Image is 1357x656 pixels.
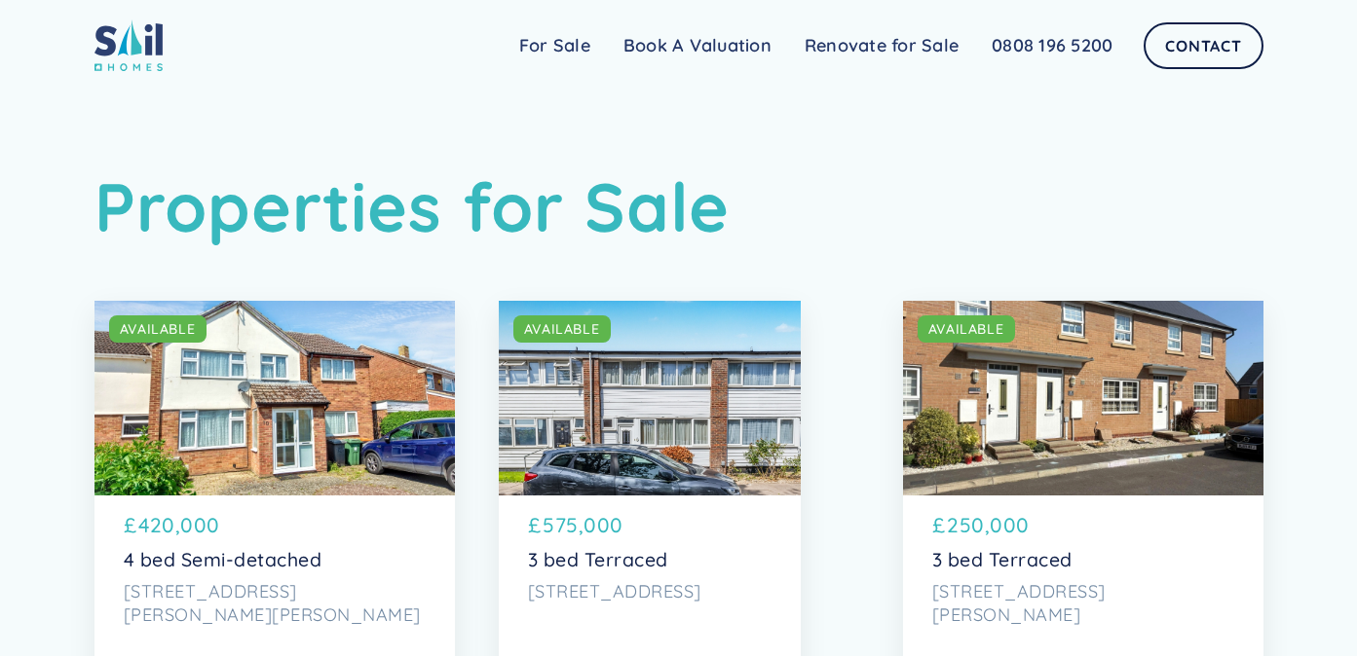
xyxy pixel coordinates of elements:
[120,319,196,339] div: AVAILABLE
[947,510,1030,540] p: 250,000
[124,580,426,626] p: [STREET_ADDRESS][PERSON_NAME][PERSON_NAME]
[928,319,1004,339] div: AVAILABLE
[528,548,772,570] p: 3 bed Terraced
[528,510,542,540] p: £
[543,510,623,540] p: 575,000
[94,19,163,71] img: sail home logo colored
[932,510,946,540] p: £
[528,580,772,603] p: [STREET_ADDRESS]
[932,548,1234,570] p: 3 bed Terraced
[788,26,975,65] a: Renovate for Sale
[124,510,137,540] p: £
[932,580,1234,626] p: [STREET_ADDRESS][PERSON_NAME]
[607,26,788,65] a: Book A Valuation
[124,548,426,570] p: 4 bed Semi-detached
[138,510,220,540] p: 420,000
[1144,22,1263,69] a: Contact
[94,165,1263,247] h1: Properties for Sale
[975,26,1129,65] a: 0808 196 5200
[503,26,607,65] a: For Sale
[524,319,600,339] div: AVAILABLE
